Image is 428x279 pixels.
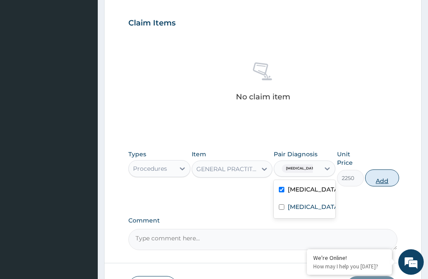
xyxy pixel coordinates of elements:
[128,151,146,158] label: Types
[337,150,364,167] label: Unit Price
[128,19,176,28] h3: Claim Items
[313,254,385,262] div: We're Online!
[282,164,322,173] span: [MEDICAL_DATA]
[274,150,317,158] label: Pair Diagnosis
[192,150,206,158] label: Item
[288,203,340,211] label: [MEDICAL_DATA]
[128,217,397,224] label: Comment
[133,164,167,173] div: Procedures
[365,169,399,186] button: Add
[313,263,385,270] p: How may I help you today?
[288,185,340,194] label: [MEDICAL_DATA]
[236,93,290,101] p: No claim item
[196,165,258,173] div: GENERAL PRACTITIONER CONSULTATION FOLLOW UP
